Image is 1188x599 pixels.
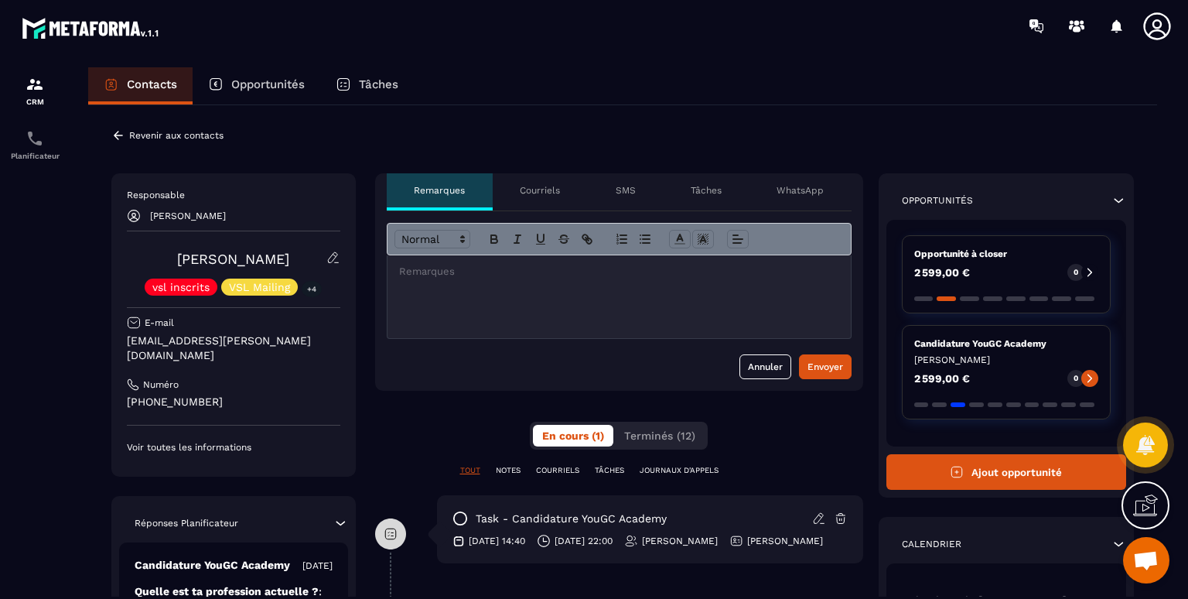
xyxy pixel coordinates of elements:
p: Tâches [359,77,398,91]
button: Annuler [739,354,791,379]
p: Tâches [691,184,722,197]
p: Opportunités [231,77,305,91]
p: TÂCHES [595,465,624,476]
p: E-mail [145,317,174,329]
p: [DATE] 22:00 [555,535,613,547]
img: logo [22,14,161,42]
p: Réponses Planificateur [135,517,238,529]
p: Calendrier [902,538,961,550]
span: En cours (1) [542,430,604,442]
p: Candidature YouGC Academy [135,558,290,573]
a: Opportunités [193,67,320,104]
p: 2 599,00 € [914,373,970,384]
a: Contacts [88,67,193,104]
a: formationformationCRM [4,63,66,118]
p: [PHONE_NUMBER] [127,395,340,409]
p: JOURNAUX D'APPELS [640,465,719,476]
p: task - Candidature YouGC Academy [476,512,667,526]
p: Candidature YouGC Academy [914,337,1099,350]
p: Responsable [127,189,340,201]
img: formation [26,75,44,94]
p: NOTES [496,465,521,476]
p: TOUT [460,465,480,476]
img: scheduler [26,129,44,148]
button: Terminés (12) [615,425,705,447]
p: COURRIELS [536,465,579,476]
p: [PERSON_NAME] [642,535,718,547]
p: 2 599,00 € [914,267,970,278]
p: Voir toutes les informations [127,441,340,454]
p: [PERSON_NAME] [914,354,1099,366]
p: 0 [1074,373,1078,384]
p: 0 [1074,267,1078,278]
button: Ajout opportunité [886,454,1127,490]
p: Revenir aux contacts [129,130,224,141]
p: Contacts [127,77,177,91]
p: Numéro [143,378,179,391]
p: Opportunités [902,194,973,207]
p: [EMAIL_ADDRESS][PERSON_NAME][DOMAIN_NAME] [127,334,340,363]
a: [PERSON_NAME] [177,251,289,267]
p: WhatsApp [777,184,824,197]
p: vsl inscrits [152,282,210,293]
a: Tâches [320,67,414,104]
a: schedulerschedulerPlanificateur [4,118,66,172]
p: Opportunité à closer [914,248,1099,260]
p: [DATE] [302,560,333,572]
div: Envoyer [807,359,843,375]
button: Envoyer [799,354,852,379]
a: Ouvrir le chat [1123,537,1169,584]
p: Remarques [414,184,465,197]
button: En cours (1) [533,425,613,447]
p: Courriels [520,184,560,197]
p: +4 [302,281,322,297]
p: [PERSON_NAME] [150,211,226,221]
p: CRM [4,98,66,106]
span: Terminés (12) [624,430,695,442]
p: [PERSON_NAME] [747,535,823,547]
p: SMS [616,184,636,197]
p: Planificateur [4,152,66,160]
p: VSL Mailing [229,282,290,293]
p: [DATE] 14:40 [469,535,525,547]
